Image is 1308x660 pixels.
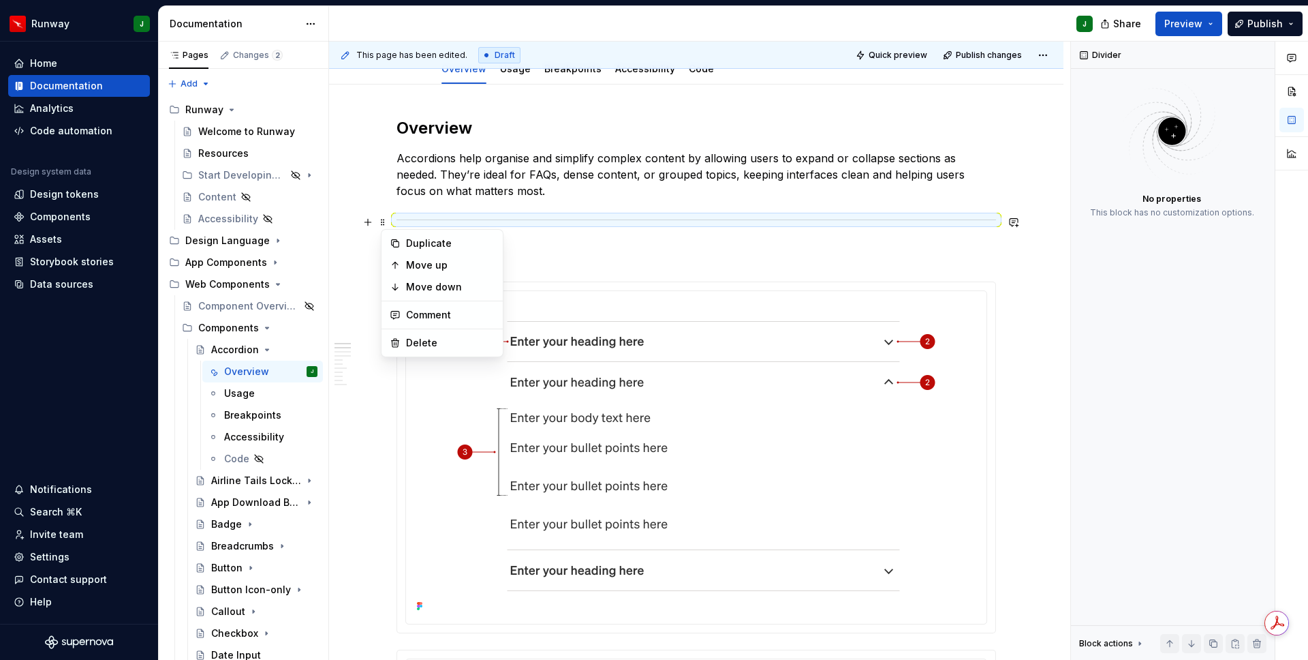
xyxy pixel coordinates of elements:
[163,252,323,273] div: App Components
[198,190,236,204] div: Content
[198,212,258,226] div: Accessibility
[185,277,270,291] div: Web Components
[211,343,259,357] div: Accordion
[31,17,69,31] div: Runway
[163,74,215,93] button: Add
[30,79,103,93] div: Documentation
[8,569,150,590] button: Contact support
[8,501,150,523] button: Search ⌘K
[30,505,82,519] div: Search ⌘K
[436,54,492,82] div: Overview
[189,579,323,601] a: Button Icon-only
[211,474,301,487] div: Airline Tails Lockup
[233,50,283,61] div: Changes
[198,168,286,182] div: Start Developing (AEM)
[1113,17,1141,31] span: Share
[3,9,155,38] button: RunwayJ
[189,601,323,622] a: Callout
[211,539,274,553] div: Breadcrumbs
[406,258,495,272] div: Move up
[198,299,300,313] div: Component Overview
[30,232,62,246] div: Assets
[8,251,150,273] a: Storybook stories
[30,277,93,291] div: Data sources
[869,50,927,61] span: Quick preview
[224,365,269,378] div: Overview
[176,208,323,230] a: Accessibility
[8,591,150,613] button: Help
[176,121,323,142] a: Welcome to Runway
[1155,12,1222,36] button: Preview
[8,120,150,142] a: Code automation
[1247,17,1283,31] span: Publish
[1142,194,1201,205] div: No properties
[224,452,249,466] div: Code
[30,187,99,201] div: Design tokens
[176,142,323,164] a: Resources
[211,583,291,597] div: Button Icon-only
[176,164,323,186] div: Start Developing (AEM)
[176,317,323,339] div: Components
[189,339,323,361] a: Accordion
[406,336,495,350] div: Delete
[211,627,258,640] div: Checkbox
[1083,18,1087,29] div: J
[495,50,515,61] span: Draft
[30,528,83,541] div: Invite team
[202,404,323,426] a: Breakpoints
[8,546,150,568] a: Settings
[202,448,323,470] a: Code
[30,483,92,496] div: Notifications
[406,237,495,250] div: Duplicate
[406,280,495,294] div: Move down
[202,361,323,382] a: OverviewJ
[189,513,323,535] a: Badge
[396,150,996,199] p: Accordions help organise and simplify complex content by allowing users to expand or collapse sec...
[30,573,107,586] div: Contact support
[211,517,242,531] div: Badge
[311,365,313,378] div: J
[8,524,150,545] a: Invite team
[8,97,150,119] a: Analytics
[30,124,112,138] div: Code automation
[396,117,996,139] h2: Overview
[1079,634,1145,653] div: Block actions
[10,16,26,32] img: 6b187050-a3ed-48aa-8485-808e17fcee26.png
[163,273,323,295] div: Web Components
[1093,12,1150,36] button: Share
[198,147,249,160] div: Resources
[30,57,57,70] div: Home
[30,102,74,115] div: Analytics
[189,622,323,644] a: Checkbox
[185,256,267,269] div: App Components
[163,230,323,252] div: Design Language
[8,273,150,295] a: Data sources
[202,382,323,404] a: Usage
[396,249,996,271] h2: Anatomy
[224,430,284,444] div: Accessibility
[8,228,150,250] a: Assets
[189,535,323,557] a: Breadcrumbs
[272,50,283,61] span: 2
[185,103,223,117] div: Runway
[181,78,198,89] span: Add
[170,17,298,31] div: Documentation
[211,605,245,618] div: Callout
[224,387,255,400] div: Usage
[30,550,69,564] div: Settings
[30,255,114,269] div: Storybook stories
[176,186,323,208] a: Content
[1164,17,1202,31] span: Preview
[11,166,91,177] div: Design system data
[176,295,323,317] a: Component Overview
[169,50,208,61] div: Pages
[1090,207,1254,218] div: This block has no customization options.
[8,75,150,97] a: Documentation
[956,50,1022,61] span: Publish changes
[356,50,467,61] span: This page has been edited.
[8,52,150,74] a: Home
[8,183,150,205] a: Design tokens
[185,234,270,247] div: Design Language
[8,479,150,500] button: Notifications
[211,496,301,509] div: App Download Button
